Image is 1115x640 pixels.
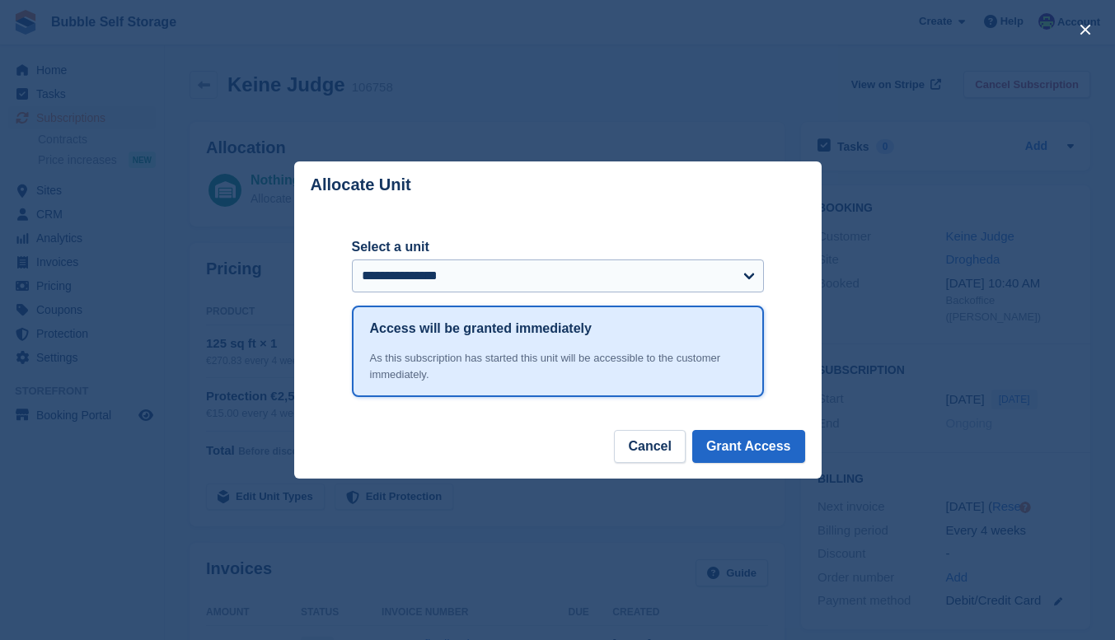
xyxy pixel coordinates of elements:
[370,319,592,339] h1: Access will be granted immediately
[352,237,764,257] label: Select a unit
[614,430,685,463] button: Cancel
[311,175,411,194] p: Allocate Unit
[370,350,746,382] div: As this subscription has started this unit will be accessible to the customer immediately.
[1072,16,1099,43] button: close
[692,430,805,463] button: Grant Access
